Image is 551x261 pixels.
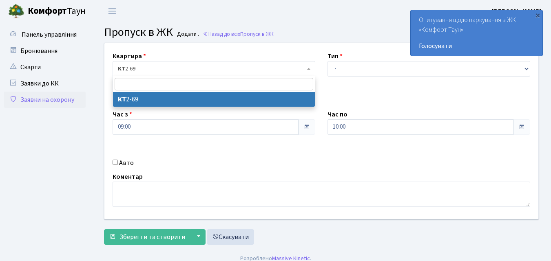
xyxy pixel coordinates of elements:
a: Скарги [4,59,86,75]
div: Опитування щодо паркування в ЖК «Комфорт Таун» [411,10,542,56]
label: Авто [119,158,134,168]
a: Голосувати [419,41,534,51]
b: КТ [118,65,125,73]
span: Таун [28,4,86,18]
span: Пропуск в ЖК [104,24,173,40]
span: <b>КТ</b>&nbsp;&nbsp;&nbsp;&nbsp;2-69 [113,61,315,77]
a: Панель управління [4,26,86,43]
a: Назад до всіхПропуск в ЖК [203,30,274,38]
a: Бронювання [4,43,86,59]
label: Тип [328,51,343,61]
b: КТ [118,95,126,104]
li: 2-69 [113,92,315,107]
small: Додати . [175,31,199,38]
span: Панель управління [22,30,77,39]
label: Коментар [113,172,143,182]
a: Скасувати [207,229,254,245]
div: × [533,11,542,19]
label: Час по [328,110,347,119]
a: Заявки на охорону [4,92,86,108]
a: [PERSON_NAME] [492,7,541,16]
img: logo.png [8,3,24,20]
a: Заявки до КК [4,75,86,92]
span: <b>КТ</b>&nbsp;&nbsp;&nbsp;&nbsp;2-69 [118,65,305,73]
button: Зберегти та створити [104,229,190,245]
label: Квартира [113,51,146,61]
label: Час з [113,110,132,119]
span: Зберегти та створити [119,232,185,241]
b: Комфорт [28,4,67,18]
button: Переключити навігацію [102,4,122,18]
span: Пропуск в ЖК [240,30,274,38]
